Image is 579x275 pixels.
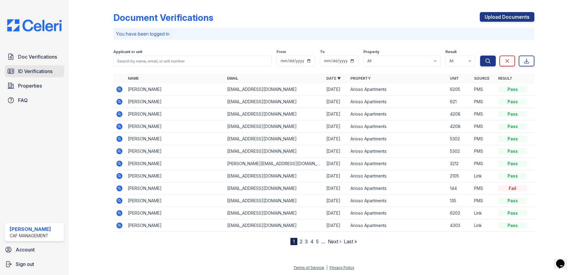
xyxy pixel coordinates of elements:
[290,238,297,245] div: 1
[448,182,472,195] td: 144
[310,238,314,245] a: 4
[324,96,348,108] td: [DATE]
[225,195,324,207] td: [EMAIL_ADDRESS][DOMAIN_NAME]
[225,158,324,170] td: [PERSON_NAME][EMAIL_ADDRESS][DOMAIN_NAME]
[328,238,341,245] a: Next ›
[324,170,348,182] td: [DATE]
[448,83,472,96] td: 6205
[448,170,472,182] td: 2105
[225,145,324,158] td: [EMAIL_ADDRESS][DOMAIN_NAME]
[348,96,447,108] td: Arioso Apartments
[5,80,64,92] a: Properties
[10,225,51,233] div: [PERSON_NAME]
[348,83,447,96] td: Arioso Apartments
[225,108,324,120] td: [EMAIL_ADDRESS][DOMAIN_NAME]
[448,207,472,219] td: 6202
[324,83,348,96] td: [DATE]
[350,76,371,81] a: Property
[472,158,496,170] td: PMS
[326,265,327,270] div: |
[498,185,527,191] div: Fail
[498,198,527,204] div: Pass
[225,170,324,182] td: [EMAIL_ADDRESS][DOMAIN_NAME]
[293,265,324,270] a: Terms of Service
[363,50,379,54] label: Property
[324,145,348,158] td: [DATE]
[18,97,28,104] span: FAQ
[277,50,286,54] label: From
[348,133,447,145] td: Arioso Apartments
[10,233,51,239] div: CAF Management
[125,207,225,219] td: [PERSON_NAME]
[227,76,238,81] a: Email
[445,50,457,54] label: Result
[472,195,496,207] td: PMS
[125,120,225,133] td: [PERSON_NAME]
[225,133,324,145] td: [EMAIL_ADDRESS][DOMAIN_NAME]
[125,170,225,182] td: [PERSON_NAME]
[125,83,225,96] td: [PERSON_NAME]
[324,120,348,133] td: [DATE]
[321,238,325,245] span: …
[225,182,324,195] td: [EMAIL_ADDRESS][DOMAIN_NAME]
[480,12,534,22] a: Upload Documents
[472,120,496,133] td: PMS
[225,219,324,232] td: [EMAIL_ADDRESS][DOMAIN_NAME]
[554,251,573,269] iframe: chat widget
[324,207,348,219] td: [DATE]
[472,207,496,219] td: Link
[498,86,527,92] div: Pass
[450,76,459,81] a: Unit
[225,120,324,133] td: [EMAIL_ADDRESS][DOMAIN_NAME]
[472,96,496,108] td: PMS
[472,219,496,232] td: Link
[2,19,66,31] img: CE_Logo_Blue-a8612792a0a2168367f1c8372b55b34899dd931a85d93a1a3d3e32e68fde9ad4.png
[113,50,142,54] label: Applicant or unit
[472,182,496,195] td: PMS
[448,108,472,120] td: 4208
[5,94,64,106] a: FAQ
[498,173,527,179] div: Pass
[498,123,527,130] div: Pass
[348,120,447,133] td: Arioso Apartments
[472,108,496,120] td: PMS
[324,195,348,207] td: [DATE]
[324,182,348,195] td: [DATE]
[125,158,225,170] td: [PERSON_NAME]
[326,76,341,81] a: Date ▼
[316,238,319,245] a: 5
[125,145,225,158] td: [PERSON_NAME]
[18,53,57,60] span: Doc Verifications
[324,219,348,232] td: [DATE]
[113,56,272,66] input: Search by name, email, or unit number
[498,76,512,81] a: Result
[474,76,489,81] a: Source
[472,145,496,158] td: PMS
[225,96,324,108] td: [EMAIL_ADDRESS][DOMAIN_NAME]
[498,111,527,117] div: Pass
[348,145,447,158] td: Arioso Apartments
[448,158,472,170] td: 3212
[125,195,225,207] td: [PERSON_NAME]
[498,161,527,167] div: Pass
[448,133,472,145] td: 5302
[348,158,447,170] td: Arioso Apartments
[16,246,35,253] span: Account
[125,219,225,232] td: [PERSON_NAME]
[300,238,302,245] a: 2
[324,133,348,145] td: [DATE]
[116,30,532,37] p: You have been logged in
[305,238,308,245] a: 3
[320,50,325,54] label: To
[18,68,52,75] span: ID Verifications
[128,76,139,81] a: Name
[324,108,348,120] td: [DATE]
[113,12,213,23] div: Document Verifications
[448,120,472,133] td: 4208
[448,145,472,158] td: 5302
[472,133,496,145] td: PMS
[348,195,447,207] td: Arioso Apartments
[2,244,66,256] a: Account
[125,182,225,195] td: [PERSON_NAME]
[225,207,324,219] td: [EMAIL_ADDRESS][DOMAIN_NAME]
